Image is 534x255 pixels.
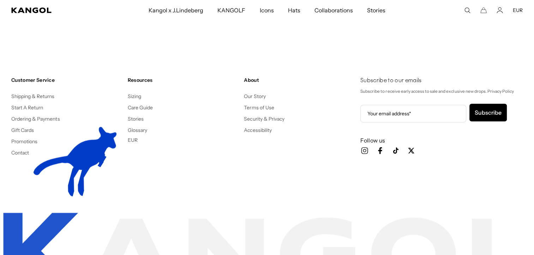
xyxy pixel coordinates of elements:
button: Subscribe [469,104,507,121]
a: Security & Privacy [244,116,284,122]
button: EUR [128,137,138,143]
h4: Resources [128,77,239,83]
a: Stories [128,116,144,122]
a: Ordering & Payments [11,116,60,122]
a: Accessibility [244,127,271,133]
a: Start A Return [11,104,43,111]
a: Terms of Use [244,104,274,111]
a: Contact [11,150,29,156]
p: Subscribe to receive early access to sale and exclusive new drops. Privacy Policy [360,87,523,95]
a: Kangol [11,7,98,13]
a: Gift Cards [11,127,34,133]
h3: Follow us [360,136,523,144]
button: EUR [513,7,523,13]
a: Our Story [244,93,265,99]
button: Cart [480,7,487,13]
h4: Subscribe to our emails [360,77,523,85]
a: Account [497,7,503,13]
a: Care Guide [128,104,153,111]
h4: About [244,77,355,83]
h4: Customer Service [11,77,122,83]
a: Glossary [128,127,147,133]
a: Promotions [11,138,37,145]
summary: Search here [464,7,470,13]
a: Sizing [128,93,141,99]
a: Shipping & Returns [11,93,55,99]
